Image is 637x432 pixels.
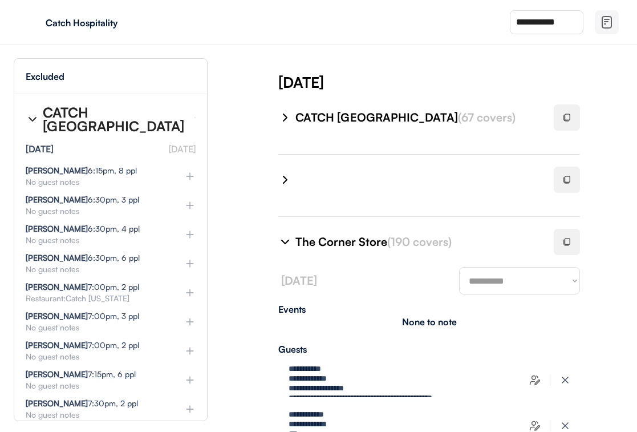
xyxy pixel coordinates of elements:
div: CATCH [GEOGRAPHIC_DATA] [295,110,540,126]
img: x-close%20%283%29.svg [559,374,571,386]
div: No guest notes [26,324,166,332]
strong: [PERSON_NAME] [26,311,88,321]
strong: [PERSON_NAME] [26,340,88,350]
div: [DATE] [278,72,637,92]
div: 7:00pm, 2 ppl [26,283,139,291]
strong: [PERSON_NAME] [26,224,88,233]
strong: [PERSON_NAME] [26,195,88,204]
img: plus%20%281%29.svg [184,374,196,386]
img: plus%20%281%29.svg [184,229,196,240]
div: 6:30pm, 3 ppl [26,196,139,204]
strong: [PERSON_NAME] [26,165,88,175]
img: plus%20%281%29.svg [184,287,196,298]
div: 7:15pm, 6 ppl [26,370,136,378]
strong: [PERSON_NAME] [26,253,88,263]
img: x-close%20%283%29.svg [559,420,571,431]
div: Catch Hospitality [46,18,189,27]
div: No guest notes [26,265,166,273]
img: plus%20%281%29.svg [184,200,196,211]
strong: [PERSON_NAME] [26,282,88,292]
div: 6:15pm, 8 ppl [26,167,137,175]
img: chevron-right%20%281%29.svg [278,111,292,124]
div: 7:00pm, 3 ppl [26,312,139,320]
div: Excluded [26,72,64,81]
font: [DATE] [169,143,196,155]
div: 7:00pm, 2 ppl [26,341,139,349]
img: chevron-right%20%281%29.svg [278,173,292,187]
div: No guest notes [26,382,166,390]
div: [DATE] [26,144,54,154]
font: [DATE] [281,273,317,288]
div: 7:30pm, 2 ppl [26,399,138,407]
font: (67 covers) [458,110,516,124]
div: No guest notes [26,236,166,244]
img: users-edit.svg [529,374,541,386]
div: CATCH [GEOGRAPHIC_DATA] [43,106,185,133]
img: chevron-right%20%281%29.svg [278,235,292,249]
img: yH5BAEAAAAALAAAAAABAAEAAAIBRAA7 [23,13,41,31]
div: 6:30pm, 4 ppl [26,225,140,233]
div: Guests [278,345,580,354]
strong: [PERSON_NAME] [26,398,88,408]
div: No guest notes [26,411,166,419]
div: 6:30pm, 6 ppl [26,254,140,262]
div: No guest notes [26,353,166,361]
img: file-02.svg [600,15,614,29]
img: plus%20%281%29.svg [184,316,196,328]
div: The Corner Store [295,234,540,250]
div: Events [278,305,580,314]
font: (190 covers) [387,235,452,249]
div: No guest notes [26,178,166,186]
div: Restaurant:Catch [US_STATE] [26,294,166,302]
strong: [PERSON_NAME] [26,369,88,379]
div: No guest notes [26,207,166,215]
img: chevron-right%20%281%29.svg [26,112,39,126]
div: None to note [402,317,457,326]
img: plus%20%281%29.svg [184,345,196,357]
img: plus%20%281%29.svg [184,258,196,269]
img: plus%20%281%29.svg [184,403,196,415]
img: plus%20%281%29.svg [184,171,196,182]
img: users-edit.svg [529,420,541,431]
